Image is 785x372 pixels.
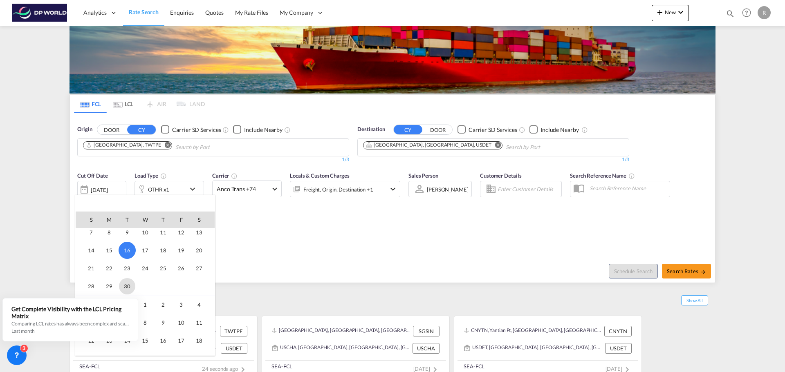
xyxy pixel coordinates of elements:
span: 22 [101,260,117,276]
td: Saturday October 25 2025 [190,350,215,368]
span: 12 [173,224,189,241]
th: T [118,212,136,228]
span: 18 [155,242,171,258]
span: 27 [191,260,207,276]
td: Friday September 26 2025 [172,259,190,277]
span: 25 [155,260,171,276]
span: 8 [101,224,117,241]
td: Tuesday September 9 2025 [118,223,136,241]
span: 21 [83,260,99,276]
tr: Week 3 [76,241,215,259]
span: 24 [137,260,153,276]
span: 19 [83,350,99,367]
td: Wednesday October 22 2025 [136,350,154,368]
span: 22 [137,350,153,367]
td: Friday October 17 2025 [172,332,190,350]
td: Friday September 12 2025 [172,223,190,241]
th: S [190,212,215,228]
td: Thursday September 18 2025 [154,241,172,259]
td: Wednesday September 24 2025 [136,259,154,277]
td: Friday October 3 2025 [172,295,190,314]
td: Thursday October 16 2025 [154,332,172,350]
span: 20 [101,350,117,367]
td: Wednesday September 17 2025 [136,241,154,259]
td: Tuesday September 16 2025 [118,241,136,259]
span: 3 [173,296,189,313]
td: Saturday October 4 2025 [190,295,215,314]
span: 30 [119,278,135,294]
td: Saturday October 18 2025 [190,332,215,350]
td: Sunday September 28 2025 [76,277,100,296]
span: 9 [119,224,135,241]
td: Sunday September 14 2025 [76,241,100,259]
span: 16 [119,242,136,259]
td: Thursday October 9 2025 [154,314,172,332]
td: Monday September 8 2025 [100,223,118,241]
td: Friday September 19 2025 [172,241,190,259]
span: 23 [155,350,171,367]
td: Friday October 10 2025 [172,314,190,332]
span: 18 [191,332,207,349]
td: Monday September 29 2025 [100,277,118,296]
tr: Week 4 [76,259,215,277]
td: Tuesday September 30 2025 [118,277,136,296]
td: Tuesday October 21 2025 [118,350,136,368]
span: 2 [155,296,171,313]
span: 15 [101,242,117,258]
td: Saturday September 27 2025 [190,259,215,277]
th: T [154,212,172,228]
span: 29 [101,278,117,294]
span: 28 [83,278,99,294]
span: 7 [83,224,99,241]
td: Monday September 22 2025 [100,259,118,277]
span: 25 [191,350,207,367]
td: Monday October 20 2025 [100,350,118,368]
span: 14 [83,242,99,258]
th: M [100,212,118,228]
span: 24 [173,350,189,367]
span: 17 [173,332,189,349]
span: 4 [191,296,207,313]
span: 16 [155,332,171,349]
span: 20 [191,242,207,258]
td: Thursday October 23 2025 [154,350,172,368]
td: Thursday September 25 2025 [154,259,172,277]
span: 9 [155,314,171,331]
td: Friday October 24 2025 [172,350,190,368]
span: 10 [137,224,153,241]
span: 19 [173,242,189,258]
th: S [76,212,100,228]
td: Saturday September 13 2025 [190,223,215,241]
th: F [172,212,190,228]
td: Tuesday September 23 2025 [118,259,136,277]
tr: Week 4 [76,350,215,368]
td: Sunday September 7 2025 [76,223,100,241]
span: 26 [173,260,189,276]
td: Wednesday September 10 2025 [136,223,154,241]
td: Monday September 15 2025 [100,241,118,259]
td: Saturday October 11 2025 [190,314,215,332]
md-calendar: Calendar [76,212,215,355]
span: 10 [173,314,189,331]
td: Thursday October 2 2025 [154,295,172,314]
td: Thursday September 11 2025 [154,223,172,241]
tr: Week 5 [76,277,215,296]
span: 23 [119,260,135,276]
th: W [136,212,154,228]
span: 11 [155,224,171,241]
span: 11 [191,314,207,331]
span: 13 [191,224,207,241]
td: Saturday September 20 2025 [190,241,215,259]
span: 17 [137,242,153,258]
tr: Week 2 [76,223,215,241]
td: Sunday October 19 2025 [76,350,100,368]
span: 21 [119,350,135,367]
td: Sunday September 21 2025 [76,259,100,277]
